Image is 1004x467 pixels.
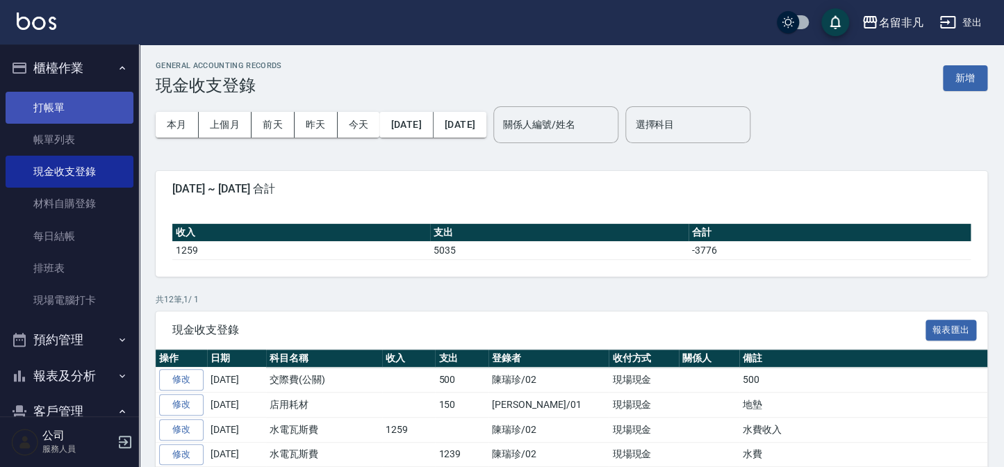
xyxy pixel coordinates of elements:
[609,442,679,467] td: 現場現金
[11,428,39,456] img: Person
[156,112,199,138] button: 本月
[925,322,977,336] a: 報表匯出
[207,442,266,467] td: [DATE]
[379,112,433,138] button: [DATE]
[934,10,987,35] button: 登出
[172,241,430,259] td: 1259
[435,442,488,467] td: 1239
[6,358,133,394] button: 報表及分析
[609,393,679,418] td: 現場現金
[856,8,928,37] button: 名留非凡
[925,320,977,341] button: 報表匯出
[252,112,295,138] button: 前天
[156,293,987,306] p: 共 12 筆, 1 / 1
[172,224,430,242] th: 收入
[679,350,739,368] th: 關係人
[207,368,266,393] td: [DATE]
[6,322,133,358] button: 預約管理
[6,284,133,316] a: 現場電腦打卡
[488,393,609,418] td: [PERSON_NAME]/01
[156,76,282,95] h3: 現金收支登錄
[266,368,382,393] td: 交際費(公關)
[172,182,971,196] span: [DATE] ~ [DATE] 合計
[6,393,133,429] button: 客戶管理
[382,417,436,442] td: 1259
[207,350,266,368] th: 日期
[6,188,133,220] a: 材料自購登錄
[6,156,133,188] a: 現金收支登錄
[266,350,382,368] th: 科目名稱
[430,241,688,259] td: 5035
[207,417,266,442] td: [DATE]
[821,8,849,36] button: save
[430,224,688,242] th: 支出
[6,220,133,252] a: 每日結帳
[6,124,133,156] a: 帳單列表
[156,350,207,368] th: 操作
[488,442,609,467] td: 陳瑞珍/02
[295,112,338,138] button: 昨天
[943,65,987,91] button: 新增
[435,368,488,393] td: 500
[159,419,204,441] a: 修改
[434,112,486,138] button: [DATE]
[42,429,113,443] h5: 公司
[207,393,266,418] td: [DATE]
[6,252,133,284] a: 排班表
[199,112,252,138] button: 上個月
[382,350,436,368] th: 收入
[488,350,609,368] th: 登錄者
[609,368,679,393] td: 現場現金
[435,350,488,368] th: 支出
[6,92,133,124] a: 打帳單
[17,13,56,30] img: Logo
[159,444,204,466] a: 修改
[488,417,609,442] td: 陳瑞珍/02
[609,350,679,368] th: 收付方式
[689,224,971,242] th: 合計
[42,443,113,455] p: 服務人員
[878,14,923,31] div: 名留非凡
[266,393,382,418] td: 店用耗材
[172,323,925,337] span: 現金收支登錄
[435,393,488,418] td: 150
[266,442,382,467] td: 水電瓦斯費
[609,417,679,442] td: 現場現金
[266,417,382,442] td: 水電瓦斯費
[6,50,133,86] button: 櫃檯作業
[156,61,282,70] h2: GENERAL ACCOUNTING RECORDS
[943,71,987,84] a: 新增
[338,112,380,138] button: 今天
[159,394,204,416] a: 修改
[689,241,971,259] td: -3776
[488,368,609,393] td: 陳瑞珍/02
[159,369,204,391] a: 修改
